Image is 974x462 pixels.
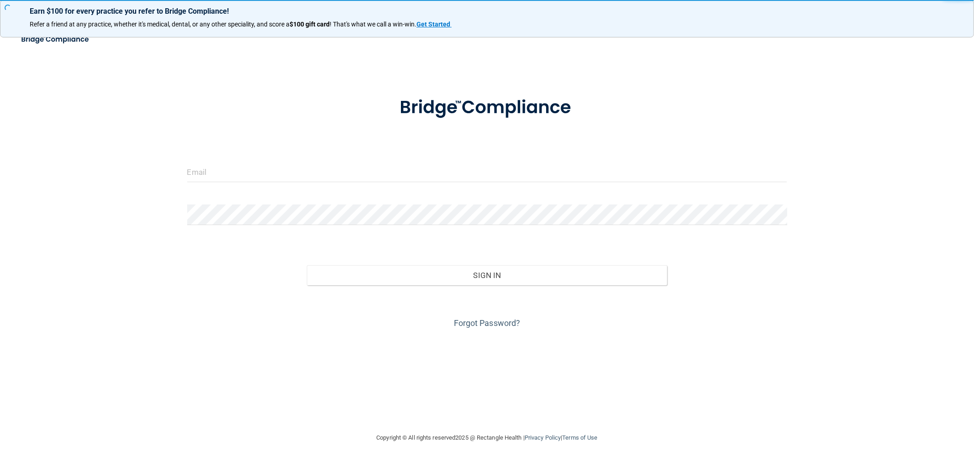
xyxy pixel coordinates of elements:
[30,21,290,28] span: Refer a friend at any practice, whether it's medical, dental, or any other speciality, and score a
[416,21,450,28] strong: Get Started
[290,21,330,28] strong: $100 gift card
[416,21,452,28] a: Get Started
[525,434,561,441] a: Privacy Policy
[562,434,597,441] a: Terms of Use
[381,84,594,131] img: bridge_compliance_login_screen.278c3ca4.svg
[30,7,798,16] p: Earn $100 for every practice you refer to Bridge Compliance!
[187,162,787,182] input: Email
[330,21,416,28] span: ! That's what we call a win-win.
[454,318,521,328] a: Forgot Password?
[321,423,654,452] div: Copyright © All rights reserved 2025 @ Rectangle Health | |
[307,265,667,285] button: Sign In
[14,30,98,49] img: bridge_compliance_login_screen.278c3ca4.svg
